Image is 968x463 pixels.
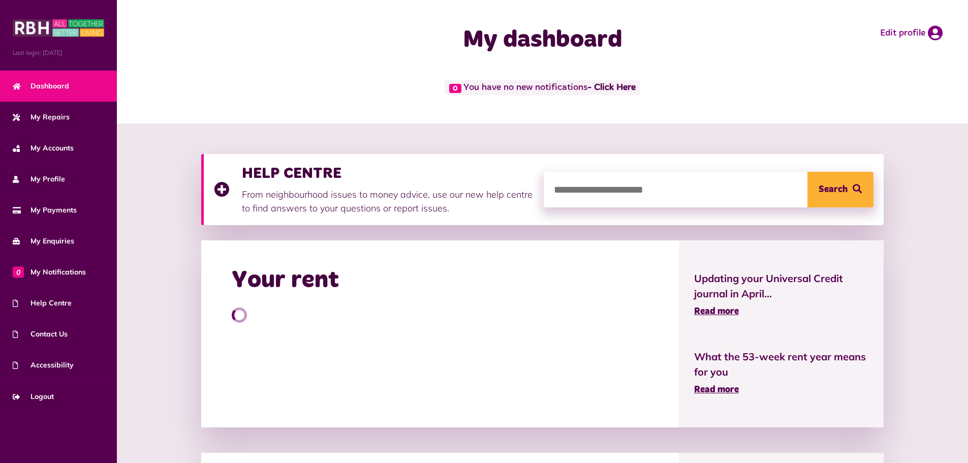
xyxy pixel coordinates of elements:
span: My Accounts [13,143,74,153]
span: Accessibility [13,360,74,371]
p: From neighbourhood issues to money advice, use our new help centre to find answers to your questi... [242,188,534,215]
span: 0 [449,84,461,93]
h3: HELP CENTRE [242,164,534,182]
h2: Your rent [232,266,339,295]
span: My Payments [13,205,77,215]
span: My Enquiries [13,236,74,246]
span: 0 [13,266,24,277]
span: My Profile [13,174,65,184]
span: Updating your Universal Credit journal in April... [694,271,868,301]
a: Edit profile [880,25,943,41]
span: Last login: [DATE] [13,48,104,57]
a: - Click Here [587,83,636,92]
span: Dashboard [13,81,69,91]
span: Search [819,172,848,207]
span: Help Centre [13,298,72,308]
img: MyRBH [13,18,104,38]
span: My Repairs [13,112,70,122]
span: What the 53-week rent year means for you [694,349,868,380]
span: My Notifications [13,267,86,277]
span: You have no new notifications [445,80,640,95]
a: What the 53-week rent year means for you Read more [694,349,868,397]
h1: My dashboard [340,25,745,55]
button: Search [807,172,873,207]
a: Updating your Universal Credit journal in April... Read more [694,271,868,319]
span: Read more [694,307,739,316]
span: Contact Us [13,329,68,339]
span: Read more [694,385,739,394]
span: Logout [13,391,54,402]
